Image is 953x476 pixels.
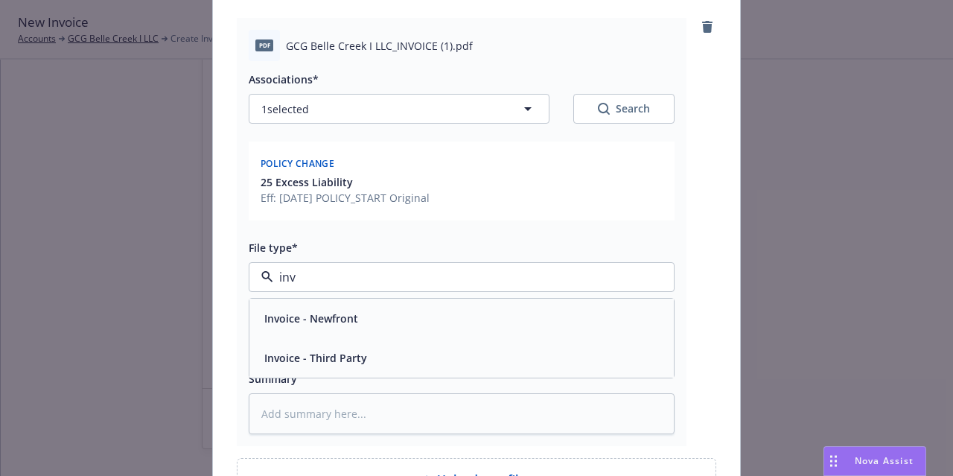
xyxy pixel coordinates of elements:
[261,190,430,206] span: Eff: [DATE] POLICY_START Original
[824,447,843,475] div: Drag to move
[855,454,914,467] span: Nova Assist
[249,72,319,86] span: Associations*
[249,372,297,386] span: Summary
[698,18,716,36] a: remove
[261,174,353,190] span: 25 Excess Liability
[264,350,367,366] button: Invoice - Third Party
[823,446,926,476] button: Nova Assist
[249,241,298,255] span: File type*
[261,101,309,117] span: 1 selected
[264,311,358,326] button: Invoice - Newfront
[273,268,644,286] input: Filter by keyword
[573,94,675,124] button: SearchSearch
[261,174,430,190] button: 25 Excess Liability
[598,103,610,115] svg: Search
[255,39,273,51] span: pdf
[598,101,650,116] div: Search
[261,157,334,170] span: Policy change
[249,94,549,124] button: 1selected
[286,38,473,54] span: GCG Belle Creek I LLC_INVOICE (1).pdf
